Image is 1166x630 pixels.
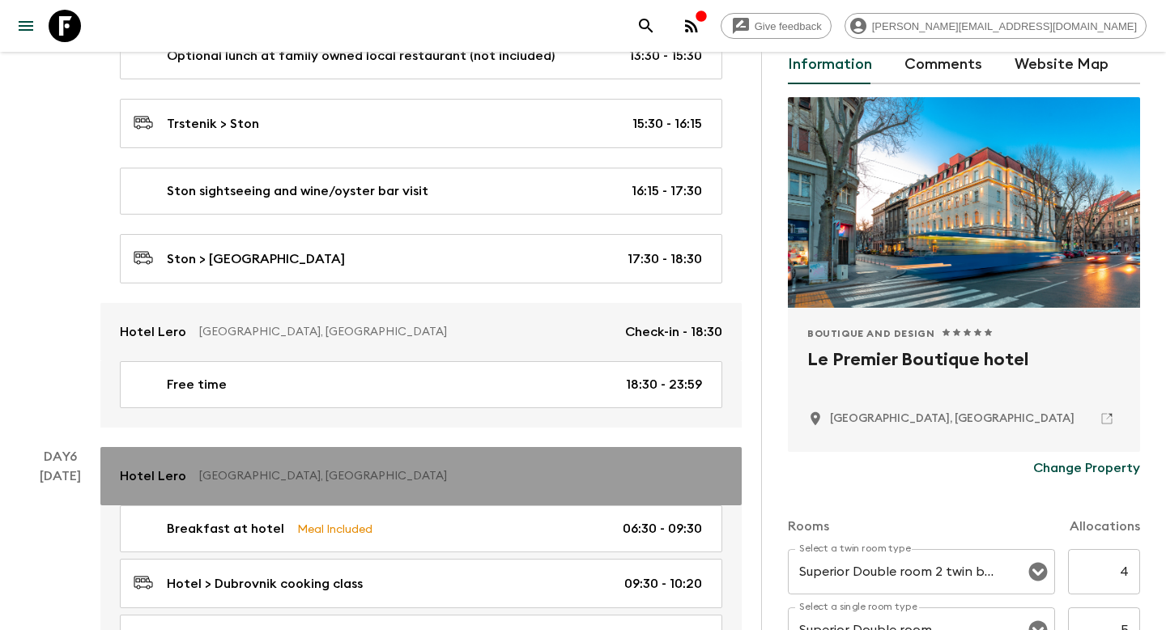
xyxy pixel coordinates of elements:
p: [GEOGRAPHIC_DATA], [GEOGRAPHIC_DATA] [199,324,612,340]
a: Hotel > Dubrovnik cooking class09:30 - 10:20 [120,559,722,608]
p: 15:30 - 16:15 [632,114,702,134]
a: Give feedback [721,13,832,39]
button: Website Map [1015,45,1109,84]
button: Change Property [1033,452,1140,484]
p: Ston > [GEOGRAPHIC_DATA] [167,249,345,269]
p: Breakfast at hotel [167,519,284,538]
p: Hotel Lero [120,466,186,486]
button: menu [10,10,42,42]
p: Meal Included [297,520,372,538]
a: Free time18:30 - 23:59 [120,361,722,408]
span: [PERSON_NAME][EMAIL_ADDRESS][DOMAIN_NAME] [863,20,1146,32]
a: Ston sightseeing and wine/oyster bar visit16:15 - 17:30 [120,168,722,215]
button: search adventures [630,10,662,42]
p: Free time [167,375,227,394]
button: Open [1027,560,1049,583]
p: 06:30 - 09:30 [623,519,702,538]
span: Boutique and Design [807,327,934,340]
p: Allocations [1070,517,1140,536]
button: Information [788,45,872,84]
a: Breakfast at hotelMeal Included06:30 - 09:30 [120,505,722,552]
p: Day 6 [19,447,100,466]
p: 17:30 - 18:30 [628,249,702,269]
p: Trstenik > Ston [167,114,259,134]
p: 16:15 - 17:30 [632,181,702,201]
button: Comments [904,45,982,84]
p: 18:30 - 23:59 [626,375,702,394]
label: Select a twin room type [799,542,911,556]
div: [PERSON_NAME][EMAIL_ADDRESS][DOMAIN_NAME] [845,13,1147,39]
a: Ston > [GEOGRAPHIC_DATA]17:30 - 18:30 [120,234,722,283]
p: [GEOGRAPHIC_DATA], [GEOGRAPHIC_DATA] [199,468,709,484]
h2: Le Premier Boutique hotel [807,347,1121,398]
p: Hotel Lero [120,322,186,342]
p: Zagreb, Croatia [830,411,1075,427]
a: Trstenik > Ston15:30 - 16:15 [120,99,722,148]
p: Change Property [1033,458,1140,478]
a: Hotel Lero[GEOGRAPHIC_DATA], [GEOGRAPHIC_DATA]Check-in - 18:30 [100,303,742,361]
a: Hotel Lero[GEOGRAPHIC_DATA], [GEOGRAPHIC_DATA] [100,447,742,505]
p: Optional lunch at family owned local restaurant (not included) [167,46,555,66]
span: Give feedback [746,20,831,32]
div: Photo of Le Premier Boutique hotel [788,97,1140,308]
p: Hotel > Dubrovnik cooking class [167,574,363,594]
p: Rooms [788,517,829,536]
p: 09:30 - 10:20 [624,574,702,594]
label: Select a single room type [799,600,917,614]
a: Optional lunch at family owned local restaurant (not included)13:30 - 15:30 [120,32,722,79]
p: Check-in - 18:30 [625,322,722,342]
p: 13:30 - 15:30 [629,46,702,66]
p: Ston sightseeing and wine/oyster bar visit [167,181,428,201]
